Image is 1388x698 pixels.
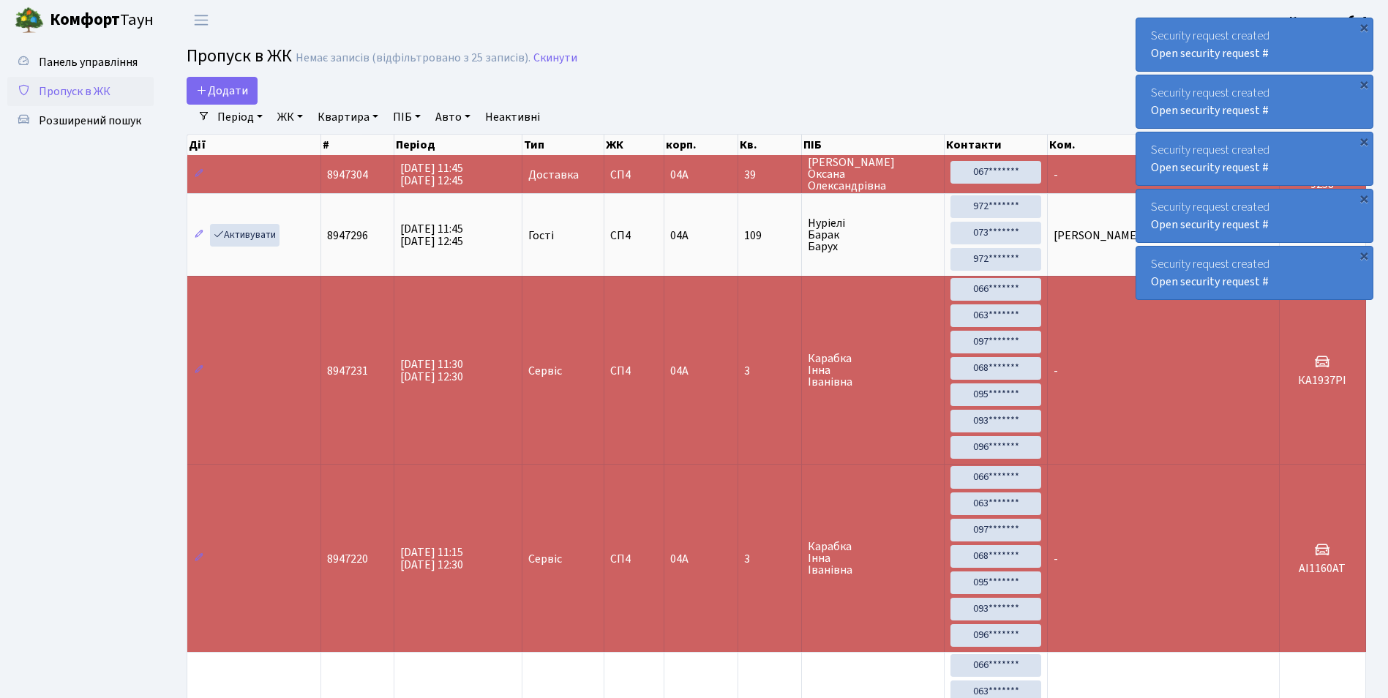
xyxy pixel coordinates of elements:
[670,228,689,244] span: 04А
[1289,12,1370,29] a: Консьєрж б. 4.
[945,135,1048,155] th: Контакти
[744,230,795,241] span: 109
[1357,248,1371,263] div: ×
[670,551,689,567] span: 04А
[15,6,44,35] img: logo.png
[808,217,938,252] span: Нуріелі Барак Барух
[1286,562,1359,576] h5: АІ1160АТ
[296,51,530,65] div: Немає записів (відфільтровано з 25 записів).
[604,135,664,155] th: ЖК
[610,169,657,181] span: СП4
[400,221,463,249] span: [DATE] 11:45 [DATE] 12:45
[738,135,802,155] th: Кв.
[1151,160,1269,176] a: Open security request #
[187,135,321,155] th: Дії
[1151,274,1269,290] a: Open security request #
[610,553,657,565] span: СП4
[39,54,138,70] span: Панель управління
[50,8,120,31] b: Комфорт
[744,553,795,565] span: 3
[664,135,738,155] th: корп.
[387,105,427,130] a: ПІБ
[187,43,292,69] span: Пропуск в ЖК
[327,228,368,244] span: 8947296
[528,169,579,181] span: Доставка
[187,77,258,105] a: Додати
[271,105,309,130] a: ЖК
[196,83,248,99] span: Додати
[1048,135,1280,155] th: Ком.
[670,167,689,183] span: 04А
[802,135,945,155] th: ПІБ
[522,135,605,155] th: Тип
[610,230,657,241] span: СП4
[808,541,938,576] span: Карабка Інна Іванівна
[1151,102,1269,119] a: Open security request #
[7,77,154,106] a: Пропуск в ЖК
[808,353,938,388] span: Карабка Інна Іванівна
[394,135,522,155] th: Період
[327,551,368,567] span: 8947220
[1054,363,1058,379] span: -
[1136,18,1373,71] div: Security request created
[183,8,220,32] button: Переключити навігацію
[1286,374,1359,388] h5: КА1937РІ
[1151,45,1269,61] a: Open security request #
[528,553,562,565] span: Сервіс
[400,544,463,573] span: [DATE] 11:15 [DATE] 12:30
[429,105,476,130] a: Авто
[1136,189,1373,242] div: Security request created
[479,105,546,130] a: Неактивні
[1054,167,1058,183] span: -
[1151,217,1269,233] a: Open security request #
[211,105,269,130] a: Період
[327,363,368,379] span: 8947231
[744,169,795,181] span: 39
[321,135,394,155] th: #
[1357,77,1371,91] div: ×
[1136,132,1373,185] div: Security request created
[7,48,154,77] a: Панель управління
[50,8,154,33] span: Таун
[1357,134,1371,149] div: ×
[39,83,110,100] span: Пропуск в ЖК
[327,167,368,183] span: 8947304
[312,105,384,130] a: Квартира
[1357,20,1371,34] div: ×
[400,160,463,189] span: [DATE] 11:45 [DATE] 12:45
[610,365,657,377] span: СП4
[528,230,554,241] span: Гості
[1054,228,1141,244] span: [PERSON_NAME]
[210,224,280,247] a: Активувати
[528,365,562,377] span: Сервіс
[39,113,141,129] span: Розширений пошук
[744,365,795,377] span: 3
[1357,191,1371,206] div: ×
[400,356,463,385] span: [DATE] 11:30 [DATE] 12:30
[533,51,577,65] a: Скинути
[7,106,154,135] a: Розширений пошук
[1136,75,1373,128] div: Security request created
[808,157,938,192] span: [PERSON_NAME] Оксана Олександрівна
[1054,551,1058,567] span: -
[1136,247,1373,299] div: Security request created
[670,363,689,379] span: 04А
